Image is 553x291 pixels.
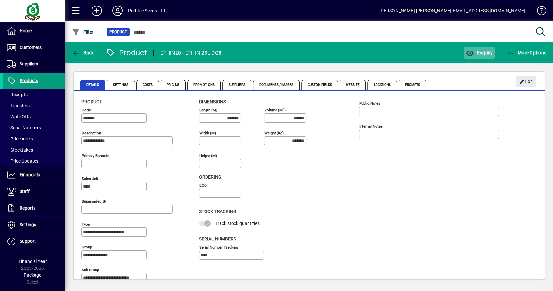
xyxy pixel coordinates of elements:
div: ETHIN20 - ETHIN 20L DG8 [160,48,221,58]
a: Staff [3,183,65,200]
span: Settings [107,80,135,90]
app-page-header-button: Back [65,47,101,59]
mat-label: Weight (Kg) [264,131,284,135]
span: Staff [20,189,30,194]
span: Product [81,99,102,104]
span: Dimensions [199,99,226,104]
span: Reports [20,205,35,211]
button: More Options [505,47,548,59]
mat-label: Internal Notes [359,124,383,129]
span: Custom Fields [301,80,338,90]
a: Reports [3,200,65,216]
span: Package [24,272,41,278]
a: Suppliers [3,56,65,72]
a: Serial Numbers [3,122,65,133]
mat-label: Volume (m ) [264,108,286,112]
span: Locations [367,80,397,90]
button: Filter [70,26,95,38]
div: Product [106,48,147,58]
mat-label: Description [82,131,101,135]
span: Track stock quantities [215,221,260,226]
div: [PERSON_NAME] [PERSON_NAME][EMAIL_ADDRESS][DOMAIN_NAME] [379,6,525,16]
span: Costs [136,80,159,90]
span: Filter [72,29,94,35]
span: Transfers [7,103,30,108]
button: Profile [107,5,128,17]
button: Add [86,5,107,17]
span: Serial Numbers [7,125,41,130]
mat-label: EOQ [199,183,207,188]
a: Transfers [3,100,65,111]
span: Enquiry [466,50,493,55]
span: Customers [20,45,42,50]
a: Financials [3,167,65,183]
span: Edit [519,76,533,87]
button: Edit [516,76,536,87]
span: Pricing [161,80,186,90]
span: Product [109,29,127,35]
span: Details [80,80,105,90]
span: Support [20,239,36,244]
button: Back [70,47,95,59]
mat-label: Public Notes [359,101,380,106]
mat-label: Code [82,108,91,112]
a: Stocktakes [3,144,65,155]
mat-label: Group [82,245,92,249]
span: Website [340,80,366,90]
div: Prebble Seeds Ltd [128,6,165,16]
span: Price Updates [7,158,38,164]
a: Home [3,23,65,39]
mat-label: Type [82,222,90,226]
mat-label: Sub group [82,268,99,272]
span: Back [72,50,94,55]
a: Pricebooks [3,133,65,144]
a: Write Offs [3,111,65,122]
span: Stock Tracking [199,209,236,214]
mat-label: Width (m) [199,131,216,135]
mat-label: Length (m) [199,108,217,112]
mat-label: Serial Number tracking [199,245,238,249]
a: Price Updates [3,155,65,167]
a: Customers [3,39,65,56]
span: Stocktakes [7,147,33,153]
span: Settings [20,222,36,227]
a: Receipts [3,89,65,100]
a: Knowledge Base [532,1,545,22]
span: Serial Numbers [199,236,236,241]
mat-label: Height (m) [199,153,217,158]
a: Support [3,233,65,250]
mat-label: Primary barcode [82,153,109,158]
mat-label: Superseded by [82,199,106,204]
a: Settings [3,217,65,233]
span: More Options [507,50,546,55]
mat-label: Sales unit [82,176,98,181]
sup: 3 [283,107,284,110]
span: Financial Year [19,259,47,264]
span: Ordering [199,174,221,180]
span: Financials [20,172,40,177]
span: Suppliers [222,80,251,90]
span: Products [20,78,38,83]
span: Home [20,28,32,33]
button: Enquiry [464,47,494,59]
span: Promotions [187,80,221,90]
span: Pricebooks [7,136,33,141]
span: Receipts [7,92,28,97]
span: Documents / Images [253,80,300,90]
span: Write Offs [7,114,31,119]
span: Suppliers [20,61,38,66]
span: Prompts [399,80,426,90]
